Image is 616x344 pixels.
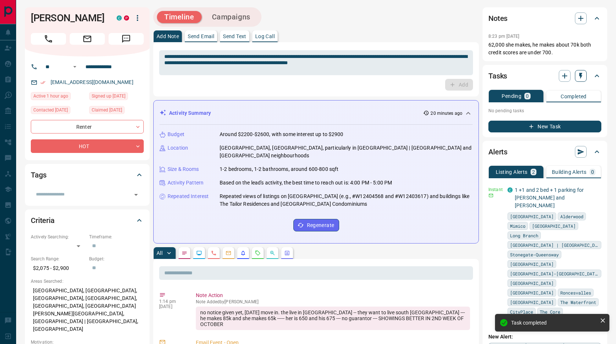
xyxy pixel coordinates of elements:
[488,10,601,27] div: Notes
[31,285,144,335] p: [GEOGRAPHIC_DATA], [GEOGRAPHIC_DATA], [GEOGRAPHIC_DATA], [GEOGRAPHIC_DATA], [GEOGRAPHIC_DATA], [G...
[510,251,559,258] span: Stonegate-Queensway
[196,250,202,256] svg: Lead Browsing Activity
[31,212,144,229] div: Criteria
[560,213,583,220] span: Alderwood
[488,121,601,132] button: New Task
[168,193,209,200] p: Repeated Interest
[169,109,211,117] p: Activity Summary
[70,33,105,45] span: Email
[168,165,199,173] p: Size & Rooms
[159,304,185,309] p: [DATE]
[92,106,122,114] span: Claimed [DATE]
[168,179,203,187] p: Activity Pattern
[488,105,601,116] p: No pending tasks
[159,106,473,120] div: Activity Summary20 minutes ago
[561,94,587,99] p: Completed
[552,169,587,175] p: Building Alerts
[488,186,503,193] p: Instant
[510,308,533,315] span: CityPlace
[157,34,179,39] p: Add Note
[515,187,584,208] a: 1 +1 and 2 bed + 1 parking for [PERSON_NAME] and [PERSON_NAME]
[188,34,214,39] p: Send Email
[532,222,576,230] span: [GEOGRAPHIC_DATA]
[293,219,339,231] button: Regenerate
[255,34,275,39] p: Log Call
[220,131,344,138] p: Around $2200-$2600, with some interest up to $2900
[31,120,144,133] div: Renter
[220,144,473,160] p: [GEOGRAPHIC_DATA], [GEOGRAPHIC_DATA], particularly in [GEOGRAPHIC_DATA] | [GEOGRAPHIC_DATA] and [...
[181,250,187,256] svg: Notes
[488,67,601,85] div: Tasks
[488,333,601,341] p: New Alert:
[510,289,554,296] span: [GEOGRAPHIC_DATA]
[526,94,529,99] p: 0
[196,307,470,330] div: no notice given yet, [DATE] move in. the live in [GEOGRAPHIC_DATA] -- they want to live south [GE...
[196,292,470,299] p: Note Action
[31,215,55,226] h2: Criteria
[211,250,217,256] svg: Calls
[131,190,141,200] button: Open
[510,213,554,220] span: [GEOGRAPHIC_DATA]
[284,250,290,256] svg: Agent Actions
[157,11,202,23] button: Timeline
[31,169,46,181] h2: Tags
[488,41,601,56] p: 62,000 she makes, he makes about 70k both credit scores are under 700.
[89,234,144,240] p: Timeframe:
[496,169,528,175] p: Listing Alerts
[117,15,122,21] div: condos.ca
[510,222,525,230] span: Mimico
[51,79,133,85] a: [EMAIL_ADDRESS][DOMAIN_NAME]
[223,34,246,39] p: Send Text
[157,250,162,256] p: All
[33,106,68,114] span: Contacted [DATE]
[89,256,144,262] p: Budget:
[31,262,85,274] p: $2,075 - $2,900
[109,33,144,45] span: Message
[502,94,521,99] p: Pending
[89,106,144,116] div: Fri Sep 13 2024
[240,250,246,256] svg: Listing Alerts
[89,92,144,102] div: Sun Sep 08 2024
[31,234,85,240] p: Actively Searching:
[159,299,185,304] p: 1:14 pm
[92,92,125,100] span: Signed up [DATE]
[220,179,392,187] p: Based on the lead's activity, the best time to reach out is: 4:00 PM - 5:00 PM
[532,169,535,175] p: 2
[31,166,144,184] div: Tags
[205,11,258,23] button: Campaigns
[40,80,45,85] svg: Email Verified
[540,308,560,315] span: The Core
[510,260,554,268] span: [GEOGRAPHIC_DATA]
[196,299,470,304] p: Note Added by [PERSON_NAME]
[225,250,231,256] svg: Emails
[510,241,599,249] span: [GEOGRAPHIC_DATA] | [GEOGRAPHIC_DATA]
[31,139,144,153] div: HOT
[488,146,507,158] h2: Alerts
[31,33,66,45] span: Call
[255,250,261,256] svg: Requests
[488,143,601,161] div: Alerts
[560,299,596,306] span: The Waterfront
[31,278,144,285] p: Areas Searched:
[488,70,507,82] h2: Tasks
[430,110,462,117] p: 20 minutes ago
[511,320,597,326] div: Task completed
[510,232,538,239] span: Long Branch
[591,169,594,175] p: 0
[220,193,473,208] p: Repeated views of listings on [GEOGRAPHIC_DATA] (e.g., #W12404568 and #W12403617) and buildings l...
[31,92,85,102] div: Tue Sep 16 2025
[488,193,494,198] svg: Email
[168,131,184,138] p: Budget
[510,279,554,287] span: [GEOGRAPHIC_DATA]
[510,270,599,277] span: [GEOGRAPHIC_DATA]-[GEOGRAPHIC_DATA]
[488,34,520,39] p: 8:23 pm [DATE]
[31,106,85,116] div: Wed Sep 10 2025
[168,144,188,152] p: Location
[560,289,591,296] span: Roncesvalles
[269,250,275,256] svg: Opportunities
[31,12,106,24] h1: [PERSON_NAME]
[488,12,507,24] h2: Notes
[31,256,85,262] p: Search Range:
[33,92,68,100] span: Active 1 hour ago
[220,165,338,173] p: 1-2 bedrooms, 1-2 bathrooms, around 600-800 sqft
